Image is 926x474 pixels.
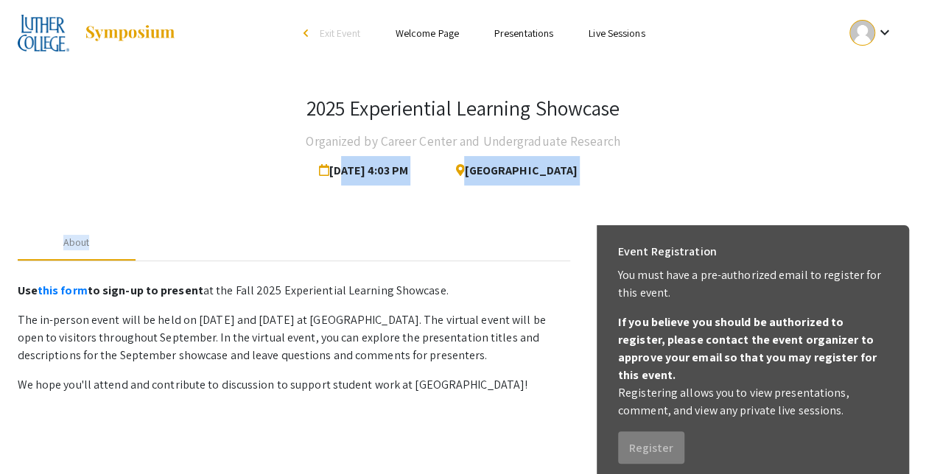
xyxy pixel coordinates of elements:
[38,283,88,298] a: this form
[618,314,877,383] b: If you believe you should be authorized to register, please contact the event organizer to approv...
[396,26,459,40] a: Welcome Page
[18,283,203,298] strong: Use to sign-up to present
[18,15,70,52] img: 2025 Experiential Learning Showcase
[18,15,177,52] a: 2025 Experiential Learning Showcase
[443,156,578,185] span: [GEOGRAPHIC_DATA]
[320,26,360,40] span: Exit Event
[84,24,176,42] img: Symposium by ForagerOne
[306,127,620,156] h4: Organized by Career Center and Undergraduate Research
[618,237,717,266] h6: Event Registration
[875,24,893,41] mat-icon: Expand account dropdown
[63,235,90,250] div: About
[589,26,645,40] a: Live Sessions
[319,156,415,185] span: [DATE] 4:03 PM
[304,29,312,38] div: arrow_back_ios
[834,16,908,49] button: Expand account dropdown
[306,96,620,121] h3: 2025 Experiential Learning Showcase
[18,282,570,300] p: at the Fall 2025 Experiential Learning Showcase.
[11,408,63,463] iframe: Chat
[18,376,570,394] p: We hope you'll attend and contribute to discussion to support student work at [GEOGRAPHIC_DATA]!
[618,431,684,464] button: Register
[618,266,888,302] p: You must have a pre-authorized email to register for this event.
[618,384,888,420] p: Registering allows you to view presentations, comment, and view any private live sessions.
[18,311,570,364] p: The in-person event will be held on [DATE] and [DATE] at [GEOGRAPHIC_DATA]. The virtual event wil...
[494,26,553,40] a: Presentations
